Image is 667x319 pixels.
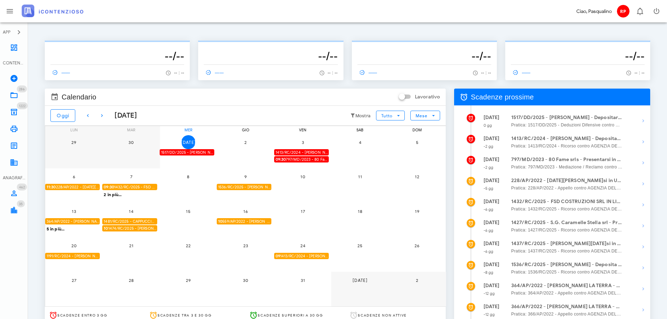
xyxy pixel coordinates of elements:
span: 21 [124,243,138,248]
button: Oggi [50,109,75,122]
p: -------------- [204,43,338,49]
span: 17 [296,209,310,214]
span: [DATE] [352,278,368,283]
span: Distintivo [17,85,27,92]
small: -12 gg [484,291,495,296]
span: 797/MD/2023 - 80 Fame srls - Presentarsi in Udienza [276,156,329,163]
img: logo-text-2x.png [22,5,83,17]
span: Pratica: 1432/RC/2025 - Ricorso contro AGENZIA DELLE ENTRATE - RISCOSSIONE (Udienza) [511,206,623,213]
button: 7 [124,170,138,184]
button: 6 [67,170,81,184]
div: dom [388,126,446,134]
span: Pratica: 366/AP/2022 - Appello contro AGENZIA DELLE ENTRATE - RISCOSSIONE (Udienza) [511,311,623,318]
button: Mostra dettagli [636,114,650,128]
strong: [DATE] [484,178,500,183]
h3: --/-- [50,49,184,63]
span: 23 [238,243,252,248]
a: ------ [357,68,381,77]
strong: 10 [104,226,108,231]
span: Pratica: 1427/RC/2025 - Ricorso contro AGENZIA DELLE ENTRATE - RISCOSSIONE (Udienza) [511,227,623,234]
span: 228/AP/2022 - [DATE][PERSON_NAME]si in Udienza [47,184,100,190]
small: -8 gg [484,270,494,275]
span: 1432/RC/2025 - FSD COSTRUZIONI SRL IN LIQUIDAZIONE - Presentarsi in Udienza [104,184,157,190]
span: 13 [67,209,81,214]
div: 364/AP/2022 - [PERSON_NAME] LA TERRA - Depositare Documenti per Udienza [45,218,100,225]
small: 0 gg [484,123,492,128]
div: 1191/RC/2024 - [PERSON_NAME] - Depositare Documenti per Udienza [45,253,100,259]
span: 2 [238,140,252,145]
span: Mese [415,113,428,118]
label: Lavorativo [415,93,440,100]
span: -- : -- [328,70,338,75]
div: ANAGRAFICA [3,175,25,181]
button: 15 [181,204,195,218]
strong: 366/AP/2022 - [PERSON_NAME] LA TERRA - Depositare Documenti per Udienza [511,303,623,311]
div: 1517/DD/2025 - [PERSON_NAME] - Depositare i documenti processuali [160,149,214,156]
button: 23 [238,239,252,253]
strong: 09 [276,254,280,258]
span: Scadenze superiori a 30 gg [258,313,323,318]
span: -- : -- [174,70,184,75]
strong: [DATE] [484,220,500,226]
button: 24 [296,239,310,253]
strong: 10 [218,219,222,224]
span: 286 [19,87,25,91]
button: 4 [353,135,367,149]
div: 2 in più... [102,191,160,197]
strong: [DATE] [484,115,500,120]
span: 22 [181,243,195,248]
button: Mostra dettagli [636,261,650,275]
span: -- : -- [481,70,491,75]
small: -2 gg [484,165,494,170]
span: 25 [353,243,367,248]
span: 462 [19,185,25,189]
strong: [DATE] [484,304,500,310]
div: 5 in più... [45,225,103,231]
span: 9 [238,174,252,179]
strong: 797/MD/2023 - 80 Fame srls - Presentarsi in Udienza [511,156,623,164]
div: gio [217,126,274,134]
div: 1536/RC/2025 - [PERSON_NAME] - Deposita la Costituzione in [GEOGRAPHIC_DATA] [217,184,271,190]
span: 28 [124,278,138,283]
strong: 09:30 [104,185,114,189]
a: ------ [511,68,534,77]
span: Oggi [56,113,69,119]
span: 1222 [19,104,26,108]
button: 18 [353,204,367,218]
button: [DATE] [353,273,367,287]
span: 15 [181,209,195,214]
span: 1474/RC/2025 - [PERSON_NAME]si in Udienza [104,225,157,232]
strong: 1437/RC/2025 - [PERSON_NAME][DATE]si in [GEOGRAPHIC_DATA] [511,240,623,248]
strong: 1427/RC/2025 - S.G. Caramelle Stella srl - Presentarsi in Udienza [511,219,623,227]
button: Mostra dettagli [636,303,650,317]
button: 13 [67,204,81,218]
span: 7 [124,174,138,179]
span: 18 [353,209,367,214]
button: Mostra dettagli [636,219,650,233]
small: Mostra [355,113,371,119]
span: 29 [67,140,81,145]
strong: 09:30 [276,157,286,162]
h3: --/-- [511,49,645,63]
button: 27 [67,273,81,287]
div: ven [274,126,332,134]
div: 1481/RC/2025 - CAPPUCCIO SRL IN LIQUIDAZIONE - Depositare Documenti per Udienza [102,218,157,225]
button: Mostra dettagli [636,240,650,254]
strong: [DATE] [484,199,500,204]
span: 35 [19,202,23,206]
button: 28 [124,273,138,287]
button: Tutto [376,111,405,120]
button: Mostra dettagli [636,135,650,149]
button: 12 [410,170,424,184]
strong: 228/AP/2022 - [DATE][PERSON_NAME]si in Udienza [511,177,623,185]
span: Pratica: 1437/RC/2025 - Ricorso contro AGENZIA DELLE ENTRATE - RISCOSSIONE (Udienza) [511,248,623,255]
button: 9 [238,170,252,184]
button: Distintivo [631,3,648,20]
span: 2 [410,278,424,283]
span: 8 [181,174,195,179]
span: 10 [296,174,310,179]
span: 3 [296,140,310,145]
div: [DATE] [109,110,137,121]
span: Distintivo [17,200,25,207]
button: 5 [410,135,424,149]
